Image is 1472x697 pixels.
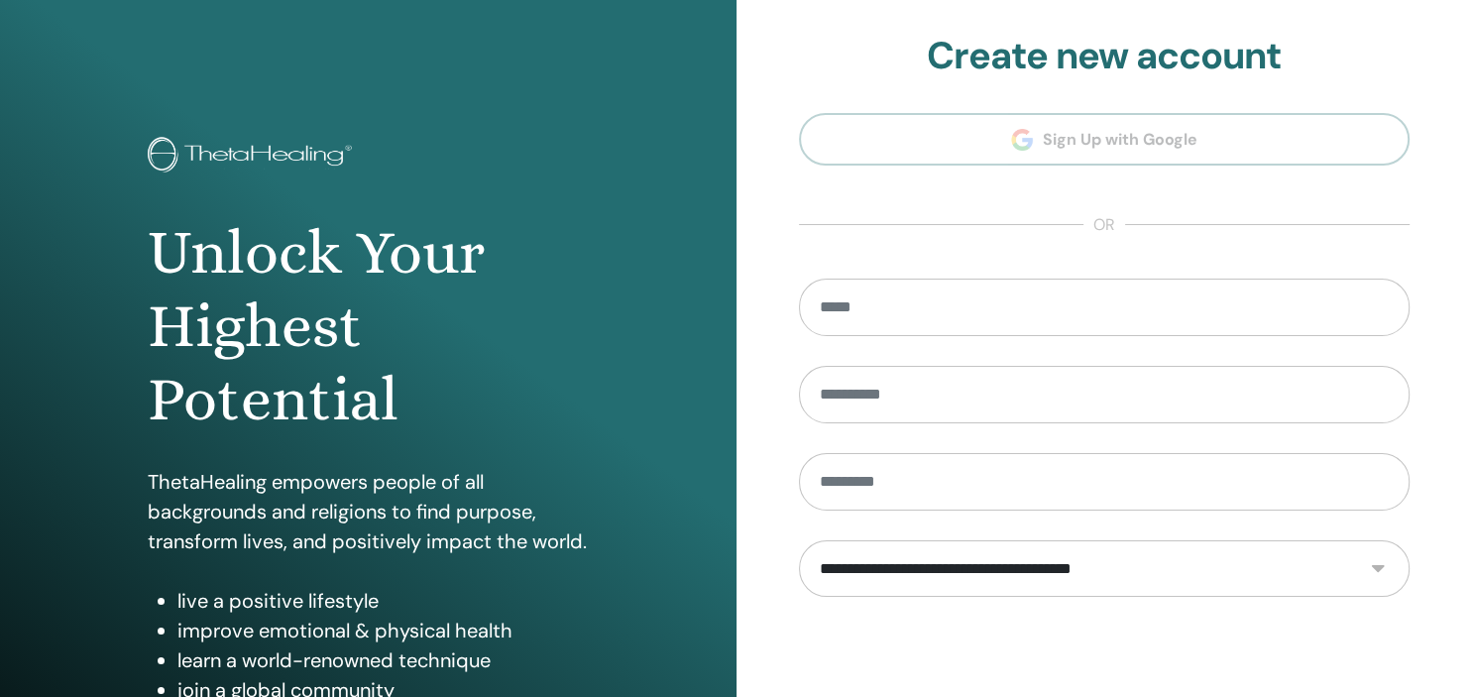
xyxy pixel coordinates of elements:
[177,645,589,675] li: learn a world-renowned technique
[148,467,589,556] p: ThetaHealing empowers people of all backgrounds and religions to find purpose, transform lives, a...
[148,216,589,437] h1: Unlock Your Highest Potential
[1083,213,1125,237] span: or
[799,34,1411,79] h2: Create new account
[177,616,589,645] li: improve emotional & physical health
[177,586,589,616] li: live a positive lifestyle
